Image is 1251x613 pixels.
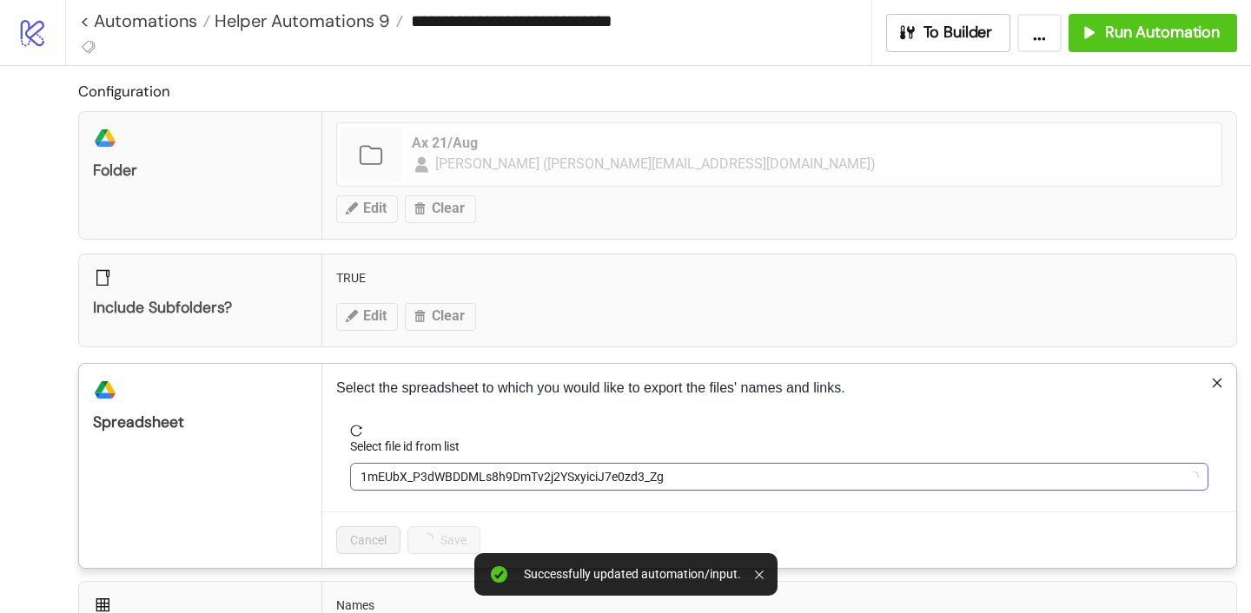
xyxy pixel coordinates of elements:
[336,526,400,554] button: Cancel
[886,14,1011,52] button: To Builder
[350,425,1208,437] span: reload
[407,526,480,554] button: Save
[350,437,471,456] label: Select file id from list
[361,464,1198,490] span: 1mEUbX_P3dWBDDMLs8h9DmTv2j2YSxyiciJ7e0zd3_Zg
[1017,14,1062,52] button: ...
[80,12,210,30] a: < Automations
[210,12,403,30] a: Helper Automations 9
[78,80,1237,102] h2: Configuration
[1105,23,1220,43] span: Run Automation
[210,10,390,32] span: Helper Automations 9
[1188,471,1199,482] span: loading
[336,378,1222,399] p: Select the spreadsheet to which you would like to export the files' names and links.
[923,23,993,43] span: To Builder
[524,567,741,582] div: Successfully updated automation/input.
[1069,14,1237,52] button: Run Automation
[93,412,308,432] div: Spreadsheet
[1211,377,1223,389] span: close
